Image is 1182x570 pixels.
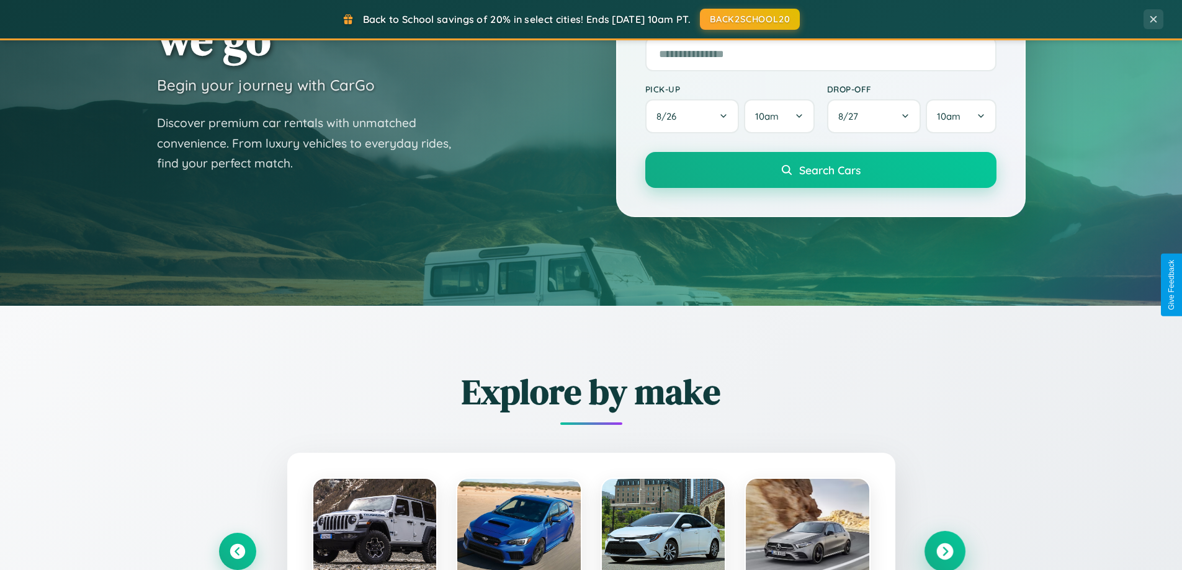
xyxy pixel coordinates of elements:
[645,152,996,188] button: Search Cars
[838,110,864,122] span: 8 / 27
[744,99,814,133] button: 10am
[1167,260,1176,310] div: Give Feedback
[656,110,683,122] span: 8 / 26
[700,9,800,30] button: BACK2SCHOOL20
[827,99,921,133] button: 8/27
[937,110,960,122] span: 10am
[799,163,861,177] span: Search Cars
[645,99,740,133] button: 8/26
[827,84,996,94] label: Drop-off
[755,110,779,122] span: 10am
[363,13,691,25] span: Back to School savings of 20% in select cities! Ends [DATE] 10am PT.
[645,84,815,94] label: Pick-up
[926,99,996,133] button: 10am
[157,113,467,174] p: Discover premium car rentals with unmatched convenience. From luxury vehicles to everyday rides, ...
[157,76,375,94] h3: Begin your journey with CarGo
[219,368,964,416] h2: Explore by make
